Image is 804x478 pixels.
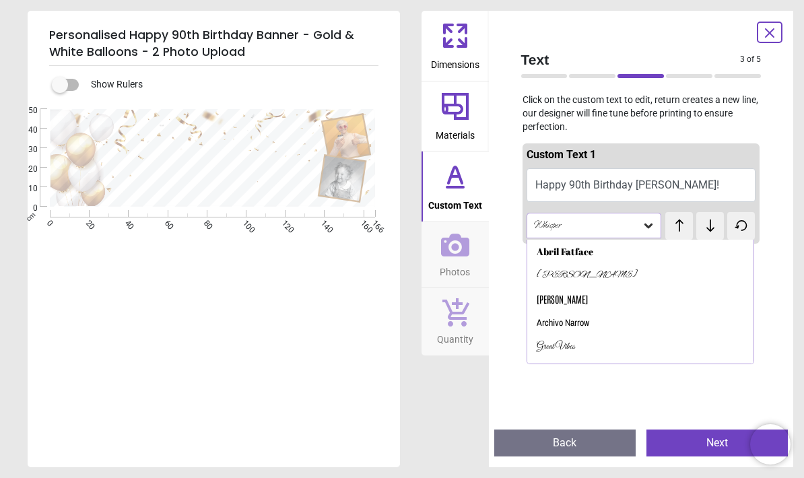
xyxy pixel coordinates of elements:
[12,125,38,136] span: 40
[740,54,761,65] span: 3 of 5
[521,50,741,69] span: Text
[533,220,642,232] div: Whisper
[440,259,470,279] span: Photos
[537,341,575,354] div: Great Vibes
[537,245,593,259] div: Abril Fatface
[12,203,38,214] span: 0
[494,430,636,456] button: Back
[436,123,475,143] span: Materials
[428,193,482,213] span: Custom Text
[510,94,772,133] p: Click on the custom text to edit, return creates a new line, our designer will fine tune before p...
[25,211,37,223] span: cm
[422,222,489,288] button: Photos
[12,164,38,175] span: 20
[60,77,400,93] div: Show Rulers
[422,81,489,151] button: Materials
[422,288,489,355] button: Quantity
[527,168,756,202] button: Happy 90th Birthday [PERSON_NAME]!
[750,424,791,465] iframe: Brevo live chat
[437,327,473,347] span: Quantity
[537,269,638,282] div: [PERSON_NAME]
[12,105,38,116] span: 50
[12,144,38,156] span: 30
[49,22,378,66] h5: Personalised Happy 90th Birthday Banner - Gold & White Balloons - 2 Photo Upload
[422,151,489,221] button: Custom Text
[431,52,479,72] span: Dimensions
[12,183,38,195] span: 10
[537,293,588,306] div: [PERSON_NAME]
[537,316,589,330] div: Archivo Narrow
[527,148,596,161] span: Custom Text 1
[422,11,489,81] button: Dimensions
[646,430,788,456] button: Next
